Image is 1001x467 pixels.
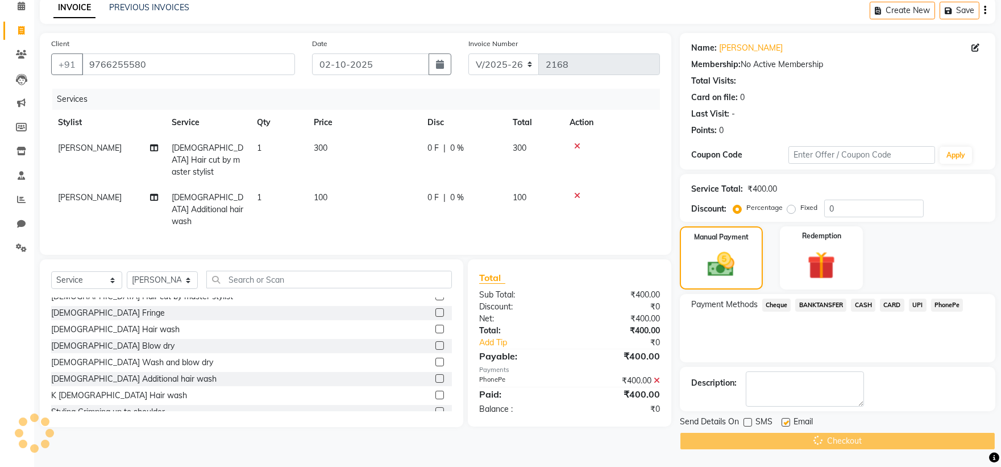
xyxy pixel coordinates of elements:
[570,289,668,301] div: ₹400.00
[471,337,586,349] a: Add Tip
[691,59,741,71] div: Membership:
[691,377,737,389] div: Description:
[52,89,668,110] div: Services
[51,357,213,369] div: [DEMOGRAPHIC_DATA] Wash and blow dry
[691,92,738,104] div: Card on file:
[479,365,659,375] div: Payments
[799,248,844,283] img: _gift.svg
[427,192,439,204] span: 0 F
[586,337,668,349] div: ₹0
[800,202,817,213] label: Fixed
[880,299,904,312] span: CARD
[165,110,250,135] th: Service
[691,42,717,54] div: Name:
[471,325,570,337] div: Total:
[51,307,165,319] div: [DEMOGRAPHIC_DATA] Fringe
[851,299,875,312] span: CASH
[257,143,261,153] span: 1
[427,142,439,154] span: 0 F
[719,42,783,54] a: [PERSON_NAME]
[740,92,745,104] div: 0
[940,2,979,19] button: Save
[471,375,570,387] div: PhonePe
[51,406,165,418] div: Styling Crimping up to shoulder
[691,183,743,195] div: Service Total:
[312,39,327,49] label: Date
[82,53,295,75] input: Search by Name/Mobile/Email/Code
[746,202,783,213] label: Percentage
[471,387,570,401] div: Paid:
[570,325,668,337] div: ₹400.00
[314,192,327,202] span: 100
[755,416,772,430] span: SMS
[109,2,189,13] a: PREVIOUS INVOICES
[570,387,668,401] div: ₹400.00
[257,192,261,202] span: 1
[58,192,122,202] span: [PERSON_NAME]
[940,147,972,164] button: Apply
[931,299,963,312] span: PhonePe
[443,142,446,154] span: |
[307,110,421,135] th: Price
[762,299,791,312] span: Cheque
[691,299,758,311] span: Payment Methods
[795,299,846,312] span: BANKTANSFER
[570,403,668,415] div: ₹0
[788,146,935,164] input: Enter Offer / Coupon Code
[694,232,749,242] label: Manual Payment
[513,143,526,153] span: 300
[172,143,243,177] span: [DEMOGRAPHIC_DATA] Hair cut by master stylist
[747,183,777,195] div: ₹400.00
[51,390,187,402] div: K [DEMOGRAPHIC_DATA] Hair wash
[570,301,668,313] div: ₹0
[471,313,570,325] div: Net:
[58,143,122,153] span: [PERSON_NAME]
[680,416,739,430] span: Send Details On
[443,192,446,204] span: |
[691,125,717,137] div: Points:
[206,271,452,288] input: Search or Scan
[691,149,789,161] div: Coupon Code
[450,142,464,154] span: 0 %
[691,108,729,120] div: Last Visit:
[691,203,726,215] div: Discount:
[471,349,570,363] div: Payable:
[570,349,668,363] div: ₹400.00
[570,375,668,387] div: ₹400.00
[51,340,175,352] div: [DEMOGRAPHIC_DATA] Blow dry
[314,143,327,153] span: 300
[909,299,927,312] span: UPI
[870,2,935,19] button: Create New
[250,110,307,135] th: Qty
[172,192,243,226] span: [DEMOGRAPHIC_DATA] Additional hair wash
[802,231,841,241] label: Redemption
[479,272,505,284] span: Total
[450,192,464,204] span: 0 %
[570,313,668,325] div: ₹400.00
[691,59,984,71] div: No Active Membership
[468,39,518,49] label: Invoice Number
[471,301,570,313] div: Discount:
[51,324,180,336] div: [DEMOGRAPHIC_DATA] Hair wash
[563,110,660,135] th: Action
[51,373,217,385] div: [DEMOGRAPHIC_DATA] Additional hair wash
[732,108,735,120] div: -
[699,249,743,280] img: _cash.svg
[421,110,506,135] th: Disc
[51,39,69,49] label: Client
[471,289,570,301] div: Sub Total:
[513,192,526,202] span: 100
[719,125,724,137] div: 0
[471,403,570,415] div: Balance :
[51,53,83,75] button: +91
[506,110,563,135] th: Total
[51,110,165,135] th: Stylist
[691,75,736,87] div: Total Visits:
[794,416,813,430] span: Email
